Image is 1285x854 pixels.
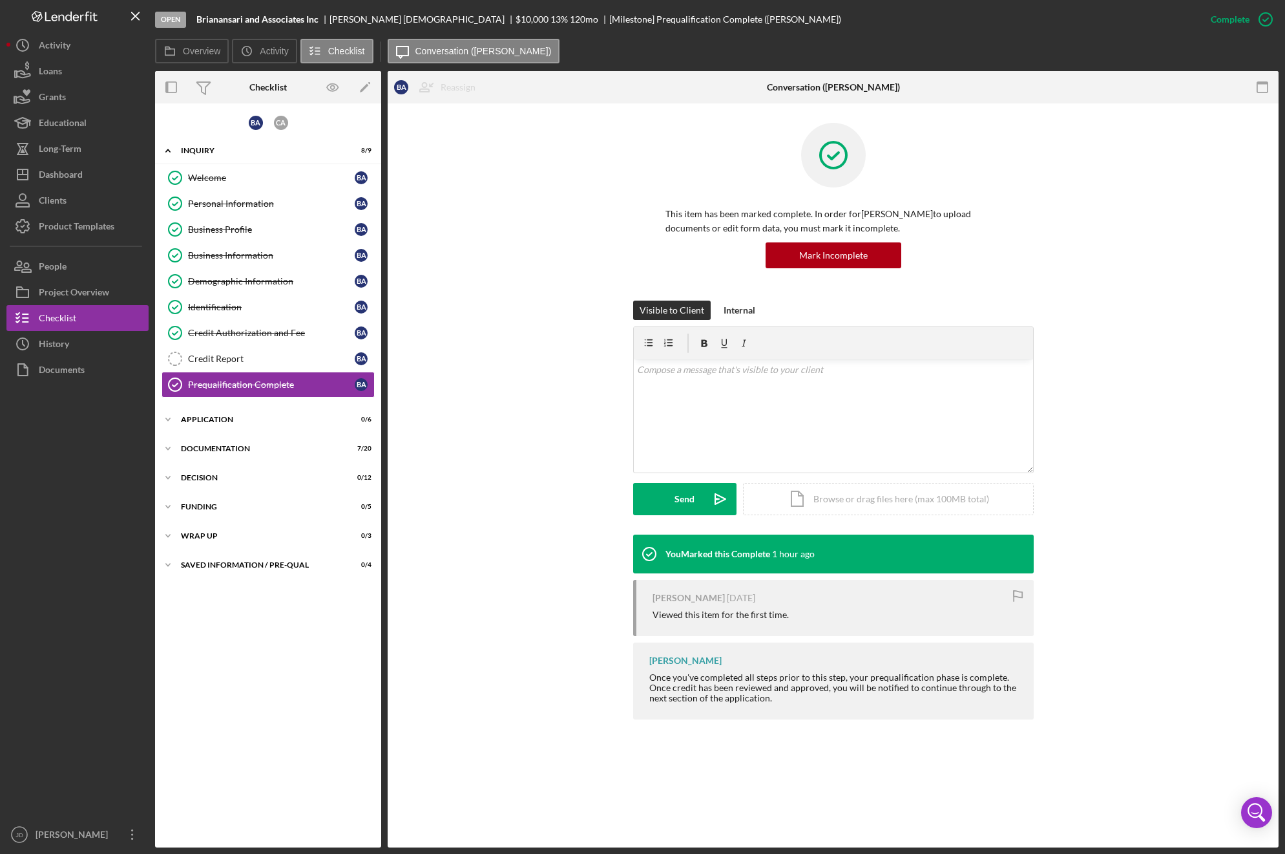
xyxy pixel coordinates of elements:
[1241,797,1272,828] div: Open Intercom Messenger
[162,320,375,346] a: Credit Authorization and FeeBA
[328,46,365,56] label: Checklist
[188,328,355,338] div: Credit Authorization and Fee
[348,445,371,453] div: 7 / 20
[183,46,220,56] label: Overview
[355,197,368,210] div: B A
[355,249,368,262] div: B A
[799,242,868,268] div: Mark Incomplete
[1198,6,1279,32] button: Complete
[162,242,375,268] a: Business InformationBA
[181,445,339,453] div: Documentation
[674,483,695,515] div: Send
[6,253,149,279] button: People
[181,503,339,511] div: Funding
[162,372,375,398] a: Prequalification CompleteBA
[6,357,149,383] a: Documents
[348,147,371,155] div: 8 / 9
[39,357,85,386] div: Documents
[6,213,149,239] button: Product Templates
[39,331,69,360] div: History
[6,279,149,305] button: Project Overview
[329,14,516,25] div: [PERSON_NAME] [DEMOGRAPHIC_DATA]
[232,39,297,63] button: Activity
[181,532,339,540] div: Wrap up
[39,187,67,217] div: Clients
[39,162,83,191] div: Dashboard
[162,165,375,191] a: WelcomeBA
[39,279,109,308] div: Project Overview
[155,12,186,28] div: Open
[766,242,901,268] button: Mark Incomplete
[39,253,67,283] div: People
[348,503,371,511] div: 0 / 5
[516,14,548,25] span: $10,000
[162,294,375,320] a: IdentificationBA
[717,301,762,320] button: Internal
[181,561,339,569] div: Saved Information / Pre-Qual
[665,549,770,559] div: You Marked this Complete
[6,84,149,110] button: Grants
[196,14,319,25] b: Brianansari and Associates Inc
[6,162,149,187] button: Dashboard
[249,82,287,92] div: Checklist
[649,672,1021,703] div: Once you've completed all steps prior to this step, your prequalification phase is complete. Once...
[39,110,87,139] div: Educational
[162,217,375,242] a: Business ProfileBA
[6,58,149,84] a: Loans
[300,39,373,63] button: Checklist
[162,346,375,372] a: Credit ReportBA
[32,822,116,851] div: [PERSON_NAME]
[39,84,66,113] div: Grants
[188,379,355,390] div: Prequalification Complete
[355,275,368,288] div: B A
[653,610,789,620] div: Viewed this item for the first time.
[188,173,355,183] div: Welcome
[155,39,229,63] button: Overview
[6,110,149,136] button: Educational
[39,58,62,87] div: Loans
[6,136,149,162] button: Long-Term
[665,207,1001,236] p: This item has been marked complete. In order for [PERSON_NAME] to upload documents or edit form d...
[260,46,288,56] label: Activity
[348,474,371,482] div: 0 / 12
[274,116,288,130] div: C a
[394,80,408,94] div: B A
[570,14,598,25] div: 120 mo
[181,147,339,155] div: Inquiry
[6,305,149,331] button: Checklist
[39,32,70,61] div: Activity
[188,224,355,235] div: Business Profile
[6,32,149,58] button: Activity
[355,378,368,391] div: B A
[1211,6,1249,32] div: Complete
[355,326,368,339] div: B A
[348,561,371,569] div: 0 / 4
[181,474,339,482] div: Decision
[649,656,722,666] div: [PERSON_NAME]
[348,532,371,540] div: 0 / 3
[162,191,375,217] a: Personal InformationBA
[653,593,725,603] div: [PERSON_NAME]
[6,822,149,848] button: JD[PERSON_NAME]
[640,301,704,320] div: Visible to Client
[16,831,23,838] text: JD
[181,416,339,423] div: Application
[609,14,841,25] div: [Milestone] Prequalification Complete ([PERSON_NAME])
[355,301,368,314] div: B A
[441,74,475,100] div: Reassign
[249,116,263,130] div: B A
[355,171,368,184] div: B A
[767,82,900,92] div: Conversation ([PERSON_NAME])
[188,198,355,209] div: Personal Information
[633,483,737,515] button: Send
[355,352,368,365] div: B A
[772,549,815,559] time: 2025-09-26 19:25
[550,14,568,25] div: 13 %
